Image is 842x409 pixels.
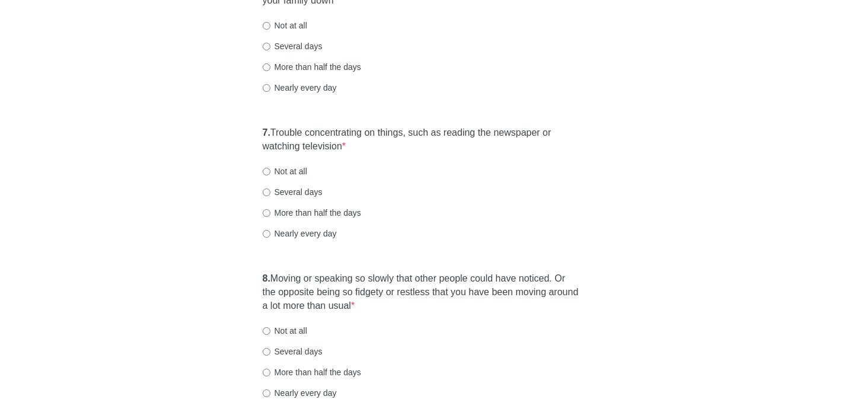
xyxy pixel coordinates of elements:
[263,186,323,198] label: Several days
[263,369,270,376] input: More than half the days
[263,84,270,92] input: Nearly every day
[263,22,270,30] input: Not at all
[263,230,270,238] input: Nearly every day
[263,348,270,356] input: Several days
[263,127,270,138] strong: 7.
[263,20,307,31] label: Not at all
[263,43,270,50] input: Several days
[263,63,270,71] input: More than half the days
[263,61,361,73] label: More than half the days
[263,228,337,239] label: Nearly every day
[263,325,307,337] label: Not at all
[263,389,270,397] input: Nearly every day
[263,272,580,313] label: Moving or speaking so slowly that other people could have noticed. Or the opposite being so fidge...
[263,188,270,196] input: Several days
[263,387,337,399] label: Nearly every day
[263,165,307,177] label: Not at all
[263,126,580,154] label: Trouble concentrating on things, such as reading the newspaper or watching television
[263,209,270,217] input: More than half the days
[263,40,323,52] label: Several days
[263,273,270,283] strong: 8.
[263,327,270,335] input: Not at all
[263,366,361,378] label: More than half the days
[263,82,337,94] label: Nearly every day
[263,207,361,219] label: More than half the days
[263,346,323,357] label: Several days
[263,168,270,175] input: Not at all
